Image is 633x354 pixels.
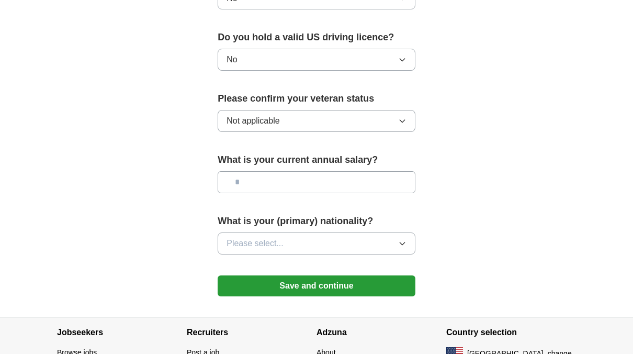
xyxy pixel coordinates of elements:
[218,275,415,296] button: Save and continue
[227,53,237,66] span: No
[218,233,415,255] button: Please select...
[446,318,576,347] h4: Country selection
[218,214,415,228] label: What is your (primary) nationality?
[218,30,415,45] label: Do you hold a valid US driving licence?
[227,237,284,250] span: Please select...
[218,110,415,132] button: Not applicable
[218,153,415,167] label: What is your current annual salary?
[218,92,415,106] label: Please confirm your veteran status
[218,49,415,71] button: No
[227,115,279,127] span: Not applicable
